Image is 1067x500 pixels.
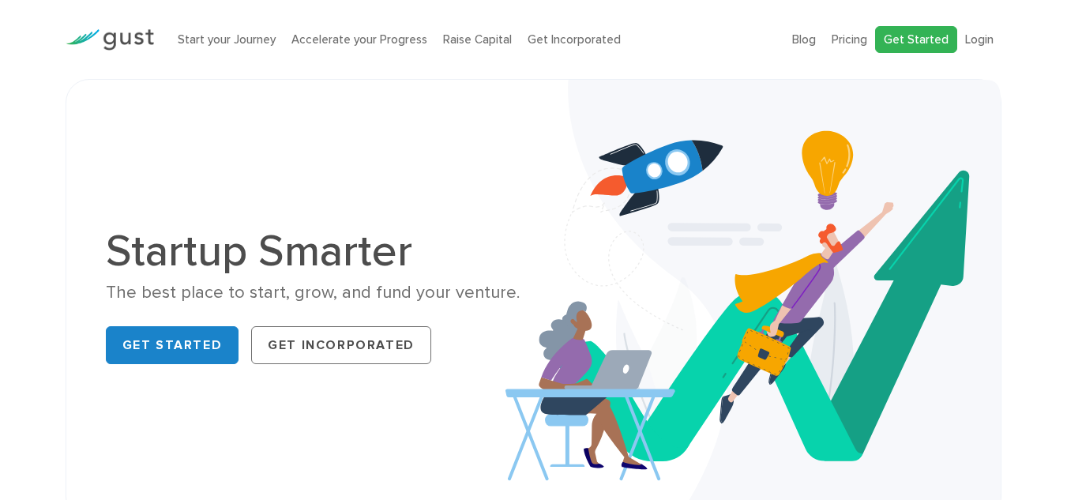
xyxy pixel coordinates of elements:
a: Get Started [875,26,957,54]
a: Login [965,32,994,47]
a: Pricing [832,32,867,47]
div: The best place to start, grow, and fund your venture. [106,281,522,304]
img: Gust Logo [66,29,154,51]
a: Raise Capital [443,32,512,47]
h1: Startup Smarter [106,229,522,273]
a: Blog [792,32,816,47]
a: Get Started [106,326,239,364]
a: Start your Journey [178,32,276,47]
a: Accelerate your Progress [291,32,427,47]
a: Get Incorporated [251,326,431,364]
a: Get Incorporated [528,32,621,47]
